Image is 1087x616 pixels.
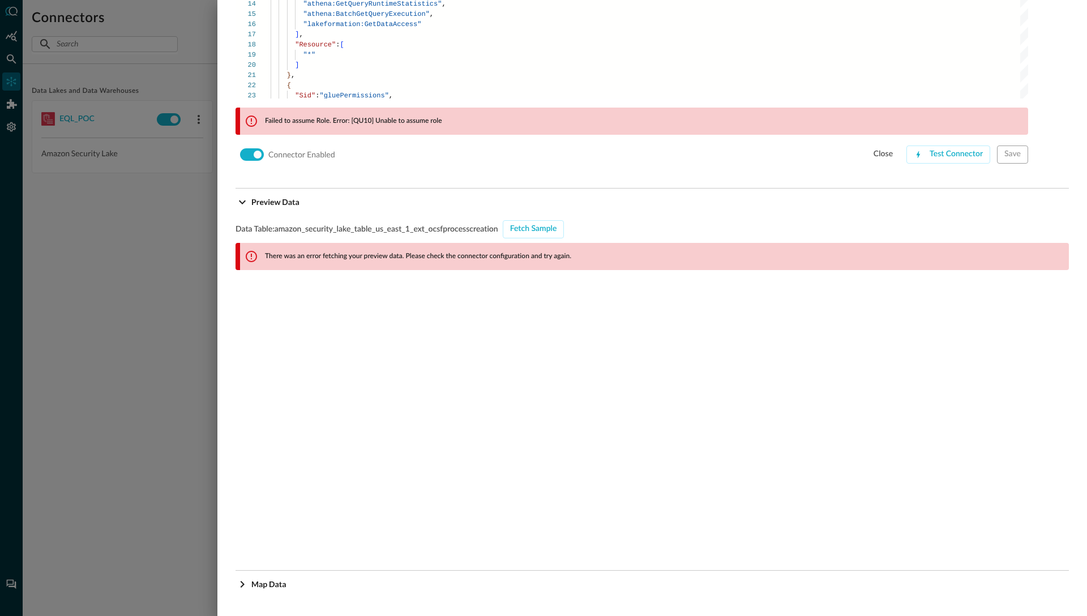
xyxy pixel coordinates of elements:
div: 15 [236,9,256,19]
p: There was an error fetching your preview data. Please check the connector configuration and try a... [265,251,571,262]
div: 17 [236,29,256,40]
svg: Expand More [236,577,249,591]
button: Fetch Sample [503,220,564,238]
span: , [299,31,303,38]
span: Data Table: amazon_security_lake_table_us_east_1_ext_ocsfprocesscreation [236,224,498,234]
span: [ [340,41,344,49]
span: , [430,10,434,18]
div: 16 [236,19,256,29]
span: { [287,82,291,89]
div: 20 [236,60,256,70]
span: , [389,92,393,100]
p: Preview Data [251,196,299,208]
span: } [287,71,291,79]
span: : [336,41,340,49]
div: 18 [236,40,256,50]
span: , [291,71,295,79]
span: "Resource" [295,41,336,49]
p: Failed to assume Role. Error: [QU10] Unable to assume role [265,116,442,126]
p: Map Data [251,578,286,590]
div: 22 [236,80,256,91]
button: Map Data [236,571,1069,598]
div: close [874,147,893,161]
svg: Expand More [236,195,249,209]
span: ] [295,61,299,69]
span: "athena:BatchGetQueryExecution" [303,10,430,18]
span: : [315,92,319,100]
button: Preview Data [236,189,1069,216]
p: Connector Enabled [268,148,335,160]
span: ] [295,31,299,38]
span: "Sid" [295,92,315,100]
button: close [867,146,900,164]
div: Fetch Sample [510,222,557,236]
div: 23 [236,91,256,101]
div: 19 [236,50,256,60]
span: "lakeformation:GetDataAccess" [303,20,422,28]
button: Test Connector [906,146,990,164]
div: 21 [236,70,256,80]
span: "gluePermissions" [319,92,388,100]
div: Test Connector [930,147,983,161]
